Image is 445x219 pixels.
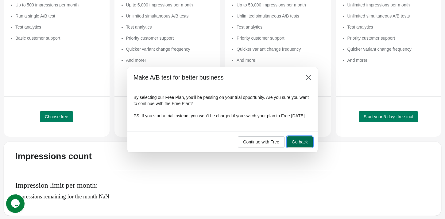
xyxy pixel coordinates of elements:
[238,136,284,147] button: Continue with Free
[6,194,26,213] iframe: chat widget
[243,139,279,144] span: Continue with Free
[133,94,311,107] p: By selecting our Free Plan, you’ll be passing on your trial opportunity. Are you sure you want to...
[133,113,311,119] p: PS. If you start a trial instead, you won’t be charged if you switch your plan to Free [DATE].
[292,139,308,144] span: Go back
[133,73,297,82] h2: Make A/B test for better business
[287,136,313,147] button: Go back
